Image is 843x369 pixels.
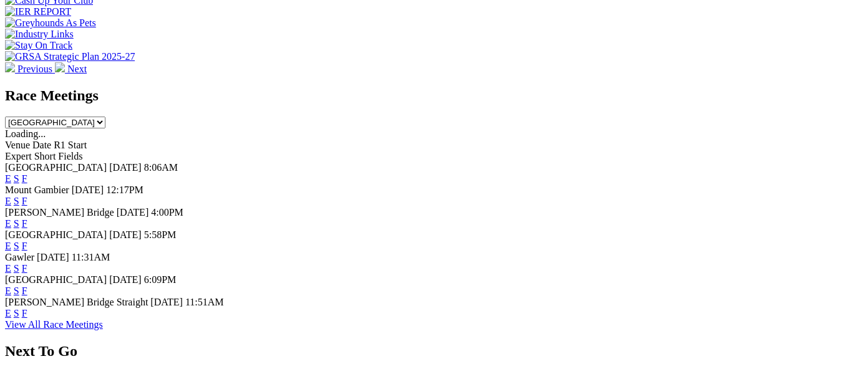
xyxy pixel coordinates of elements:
a: Next [55,64,87,74]
span: 4:00PM [151,207,183,218]
a: F [22,196,27,206]
span: Expert [5,151,32,161]
span: [DATE] [109,229,142,240]
h2: Race Meetings [5,87,838,104]
span: [DATE] [150,297,183,307]
span: Loading... [5,128,46,139]
span: 6:09PM [144,274,177,285]
a: View All Race Meetings [5,319,103,330]
img: Industry Links [5,29,74,40]
img: chevron-right-pager-white.svg [55,62,65,72]
img: GRSA Strategic Plan 2025-27 [5,51,135,62]
span: [DATE] [117,207,149,218]
a: S [14,196,19,206]
a: F [22,173,27,184]
h2: Next To Go [5,343,838,360]
img: chevron-left-pager-white.svg [5,62,15,72]
a: E [5,285,11,296]
span: [DATE] [109,162,142,173]
img: IER REPORT [5,6,71,17]
a: Previous [5,64,55,74]
span: [DATE] [37,252,69,262]
a: E [5,218,11,229]
span: R1 Start [54,140,87,150]
span: [DATE] [72,184,104,195]
span: [GEOGRAPHIC_DATA] [5,162,107,173]
span: 11:51AM [185,297,224,307]
a: F [22,218,27,229]
span: Venue [5,140,30,150]
img: Greyhounds As Pets [5,17,96,29]
a: S [14,308,19,319]
span: Gawler [5,252,34,262]
a: F [22,241,27,251]
img: Stay On Track [5,40,72,51]
span: Previous [17,64,52,74]
a: S [14,218,19,229]
span: 5:58PM [144,229,177,240]
a: E [5,173,11,184]
span: Fields [58,151,82,161]
a: F [22,308,27,319]
span: 11:31AM [72,252,110,262]
a: E [5,263,11,274]
span: 12:17PM [106,184,144,195]
a: F [22,263,27,274]
a: S [14,263,19,274]
a: E [5,196,11,206]
span: Next [67,64,87,74]
a: F [22,285,27,296]
a: E [5,308,11,319]
a: S [14,241,19,251]
a: E [5,241,11,251]
span: [GEOGRAPHIC_DATA] [5,274,107,285]
span: Mount Gambier [5,184,69,195]
a: S [14,285,19,296]
span: 8:06AM [144,162,178,173]
span: Date [32,140,51,150]
span: [PERSON_NAME] Bridge Straight [5,297,148,307]
a: S [14,173,19,184]
span: [GEOGRAPHIC_DATA] [5,229,107,240]
span: [DATE] [109,274,142,285]
span: Short [34,151,56,161]
span: [PERSON_NAME] Bridge [5,207,114,218]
